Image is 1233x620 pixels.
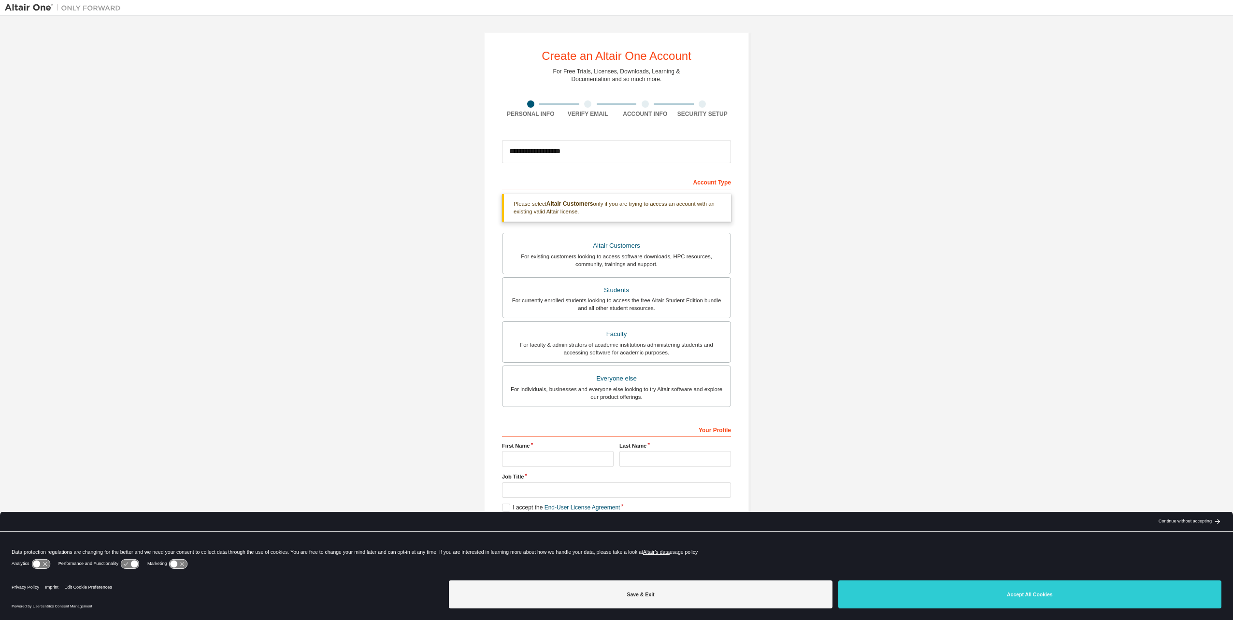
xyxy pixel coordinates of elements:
[546,200,593,207] b: Altair Customers
[502,422,731,437] div: Your Profile
[508,385,725,401] div: For individuals, businesses and everyone else looking to try Altair software and explore our prod...
[674,110,731,118] div: Security Setup
[553,68,680,83] div: For Free Trials, Licenses, Downloads, Learning & Documentation and so much more.
[502,194,731,222] div: Please select only if you are trying to access an account with an existing valid Altair license.
[508,372,725,385] div: Everyone else
[508,239,725,253] div: Altair Customers
[508,341,725,356] div: For faculty & administrators of academic institutions administering students and accessing softwa...
[616,110,674,118] div: Account Info
[502,473,731,480] label: Job Title
[559,110,617,118] div: Verify Email
[542,50,691,62] div: Create an Altair One Account
[508,283,725,297] div: Students
[502,504,620,512] label: I accept the
[545,504,620,511] a: End-User License Agreement
[508,296,725,312] div: For currently enrolled students looking to access the free Altair Student Edition bundle and all ...
[508,327,725,341] div: Faculty
[5,3,126,13] img: Altair One
[502,442,614,450] label: First Name
[619,442,731,450] label: Last Name
[502,110,559,118] div: Personal Info
[502,174,731,189] div: Account Type
[508,253,725,268] div: For existing customers looking to access software downloads, HPC resources, community, trainings ...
